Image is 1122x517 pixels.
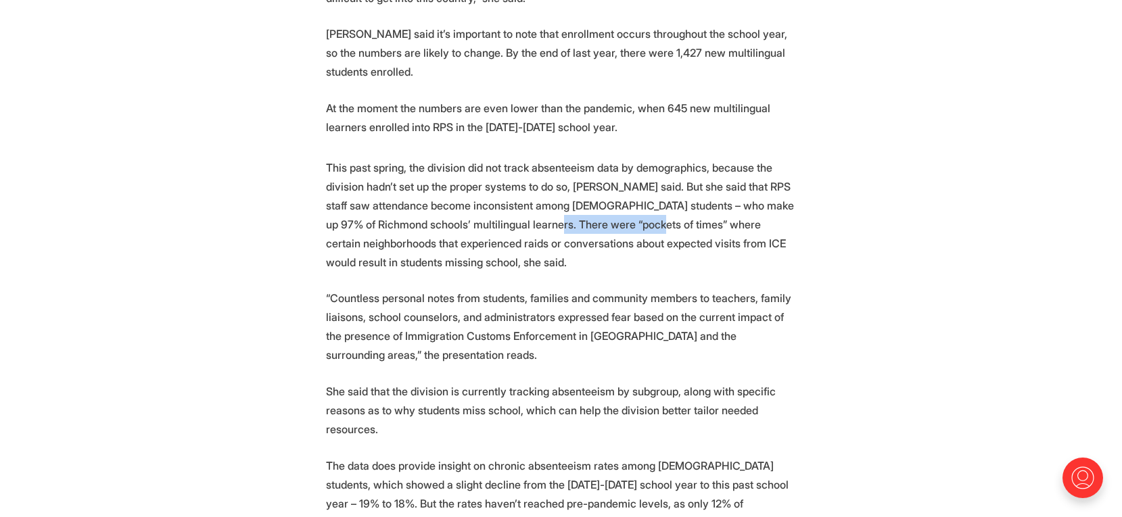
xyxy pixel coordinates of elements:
[326,382,797,439] p: She said that the division is currently tracking absenteeism by subgroup, along with specific rea...
[326,158,797,272] p: This past spring, the division did not track absenteeism data by demographics, because the divisi...
[326,24,797,81] p: [PERSON_NAME] said it’s important to note that enrollment occurs throughout the school year, so t...
[326,289,797,364] p: “Countless personal notes from students, families and community members to teachers, family liais...
[1051,451,1122,517] iframe: portal-trigger
[326,99,797,137] p: At the moment the numbers are even lower than the pandemic, when 645 new multilingual learners en...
